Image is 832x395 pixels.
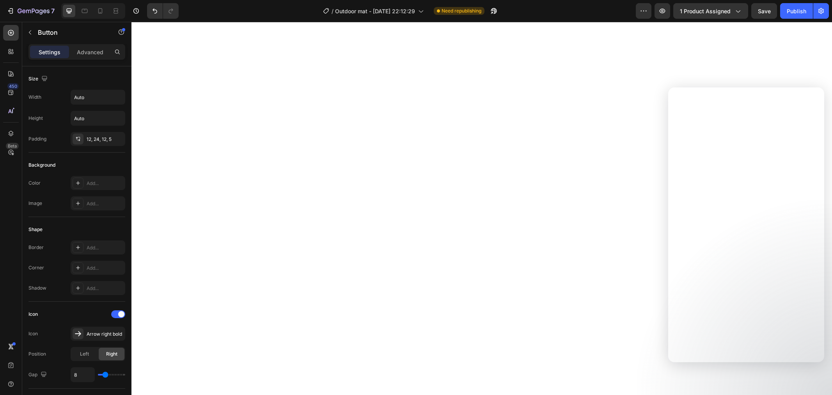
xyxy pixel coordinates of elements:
[147,3,179,19] div: Undo/Redo
[780,3,813,19] button: Publish
[680,7,731,15] span: 1 product assigned
[77,48,103,56] p: Advanced
[28,162,55,169] div: Background
[28,135,46,142] div: Padding
[71,368,94,382] input: Auto
[39,48,60,56] p: Settings
[28,115,43,122] div: Height
[87,331,123,338] div: Arrow right bold
[751,3,777,19] button: Save
[28,370,48,380] div: Gap
[673,3,748,19] button: 1 product assigned
[87,244,123,251] div: Add...
[28,226,43,233] div: Shape
[7,83,19,89] div: 450
[28,94,41,101] div: Width
[131,22,832,395] iframe: Design area
[28,311,38,318] div: Icon
[332,7,334,15] span: /
[6,143,19,149] div: Beta
[668,87,824,362] iframe: Intercom live chat
[38,28,104,37] p: Button
[80,351,89,358] span: Left
[71,111,125,125] input: Auto
[87,180,123,187] div: Add...
[106,351,117,358] span: Right
[87,285,123,292] div: Add...
[28,351,46,358] div: Position
[51,6,55,16] p: 7
[3,3,58,19] button: 7
[28,330,38,337] div: Icon
[335,7,415,15] span: Outdoor mat - [DATE] 22:12:29
[442,7,481,14] span: Need republishing
[87,136,123,143] div: 12, 24, 12, 5
[28,180,41,187] div: Color
[28,74,49,84] div: Size
[28,285,46,292] div: Shadow
[787,7,806,15] div: Publish
[28,200,42,207] div: Image
[28,244,44,251] div: Border
[28,264,44,271] div: Corner
[71,90,125,104] input: Auto
[87,265,123,272] div: Add...
[87,200,123,207] div: Add...
[805,357,824,375] iframe: Intercom live chat
[758,8,771,14] span: Save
